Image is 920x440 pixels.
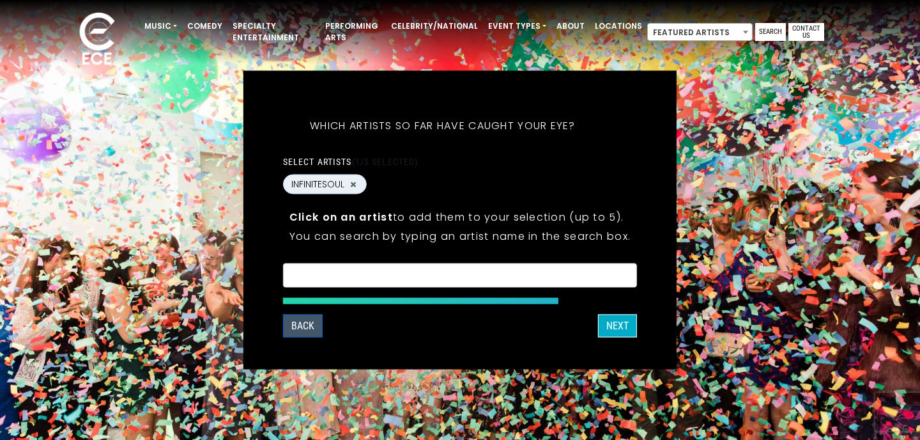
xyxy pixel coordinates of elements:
strong: Click on an artist [289,210,393,224]
button: Back [283,315,323,338]
p: to add them to your selection (up to 5). [289,209,631,225]
a: Performing Arts [320,15,386,49]
textarea: Search [291,272,629,283]
button: Next [598,315,637,338]
span: (1/5 selected) [352,157,418,167]
a: Celebrity/National [386,15,483,37]
a: Contact Us [788,23,824,41]
a: Event Types [483,15,551,37]
span: INFINITESOUL [291,178,344,191]
p: You can search by typing an artist name in the search box. [289,228,631,244]
span: Featured Artists [648,24,752,42]
button: Remove INFINITESOUL [348,178,358,190]
a: Search [755,23,786,41]
a: Comedy [182,15,227,37]
span: Featured Artists [647,23,753,41]
label: Select artists [283,156,418,168]
a: Locations [590,15,647,37]
a: About [551,15,590,37]
a: Music [139,15,182,37]
h5: Which artists so far have caught your eye? [283,103,602,149]
a: Specialty Entertainment [227,15,320,49]
img: ece_new_logo_whitev2-1.png [65,9,129,71]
